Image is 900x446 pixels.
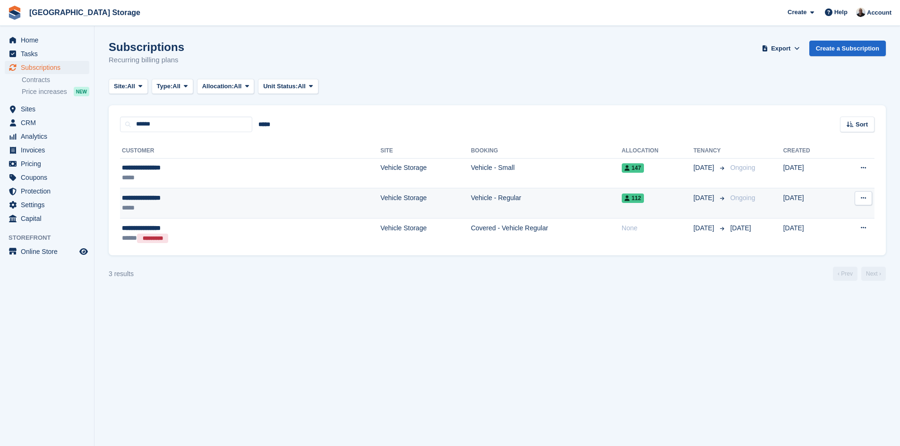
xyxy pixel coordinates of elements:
[114,82,127,91] span: Site:
[5,34,89,47] a: menu
[109,41,184,53] h1: Subscriptions
[5,61,89,74] a: menu
[471,158,622,188] td: Vehicle - Small
[172,82,180,91] span: All
[380,143,471,159] th: Site
[5,130,89,143] a: menu
[694,193,716,203] span: [DATE]
[856,8,866,17] img: Keith Strivens
[202,82,234,91] span: Allocation:
[8,6,22,20] img: stora-icon-8386f47178a22dfd0bd8f6a31ec36ba5ce8667c1dd55bd0f319d3a0aa187defe.svg
[109,269,134,279] div: 3 results
[788,8,806,17] span: Create
[5,245,89,258] a: menu
[694,163,716,173] span: [DATE]
[234,82,242,91] span: All
[109,55,184,66] p: Recurring billing plans
[380,218,471,248] td: Vehicle Storage
[730,164,755,171] span: Ongoing
[5,171,89,184] a: menu
[380,188,471,219] td: Vehicle Storage
[74,87,89,96] div: NEW
[834,8,848,17] span: Help
[157,82,173,91] span: Type:
[21,47,77,60] span: Tasks
[22,86,89,97] a: Price increases NEW
[9,233,94,243] span: Storefront
[22,76,89,84] a: Contracts
[771,44,790,53] span: Export
[694,223,716,233] span: [DATE]
[730,194,755,202] span: Ongoing
[78,246,89,257] a: Preview store
[471,188,622,219] td: Vehicle - Regular
[861,267,886,281] a: Next
[5,143,89,157] a: menu
[197,79,255,94] button: Allocation: All
[5,116,89,129] a: menu
[471,218,622,248] td: Covered - Vehicle Regular
[21,171,77,184] span: Coupons
[5,212,89,225] a: menu
[730,224,751,232] span: [DATE]
[21,157,77,170] span: Pricing
[258,79,318,94] button: Unit Status: All
[5,198,89,211] a: menu
[152,79,193,94] button: Type: All
[833,267,857,281] a: Previous
[120,143,380,159] th: Customer
[5,102,89,116] a: menu
[856,120,868,129] span: Sort
[21,245,77,258] span: Online Store
[21,198,77,211] span: Settings
[783,218,836,248] td: [DATE]
[26,5,144,20] a: [GEOGRAPHIC_DATA] Storage
[694,143,727,159] th: Tenancy
[21,212,77,225] span: Capital
[831,267,888,281] nav: Page
[783,188,836,219] td: [DATE]
[263,82,298,91] span: Unit Status:
[622,194,644,203] span: 112
[760,41,802,56] button: Export
[21,102,77,116] span: Sites
[622,223,694,233] div: None
[21,143,77,157] span: Invoices
[471,143,622,159] th: Booking
[783,143,836,159] th: Created
[5,157,89,170] a: menu
[622,143,694,159] th: Allocation
[21,116,77,129] span: CRM
[21,185,77,198] span: Protection
[21,61,77,74] span: Subscriptions
[783,158,836,188] td: [DATE]
[809,41,886,56] a: Create a Subscription
[5,185,89,198] a: menu
[127,82,135,91] span: All
[380,158,471,188] td: Vehicle Storage
[298,82,306,91] span: All
[622,163,644,173] span: 147
[109,79,148,94] button: Site: All
[21,34,77,47] span: Home
[22,87,67,96] span: Price increases
[21,130,77,143] span: Analytics
[5,47,89,60] a: menu
[867,8,891,17] span: Account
